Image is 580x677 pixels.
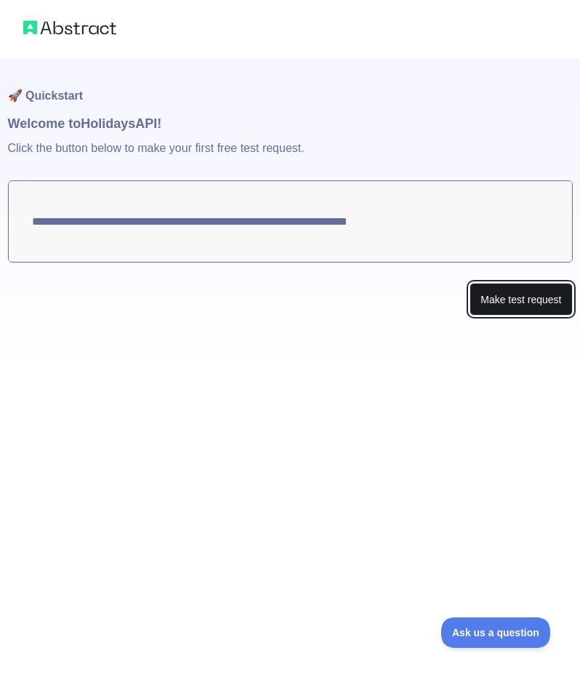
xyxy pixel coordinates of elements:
[23,17,116,38] img: Abstract logo
[8,134,573,180] p: Click the button below to make your first free test request.
[8,58,573,113] h1: 🚀 Quickstart
[470,283,572,316] button: Make test request
[8,113,573,134] h1: Welcome to Holidays API!
[441,617,551,648] iframe: Toggle Customer Support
